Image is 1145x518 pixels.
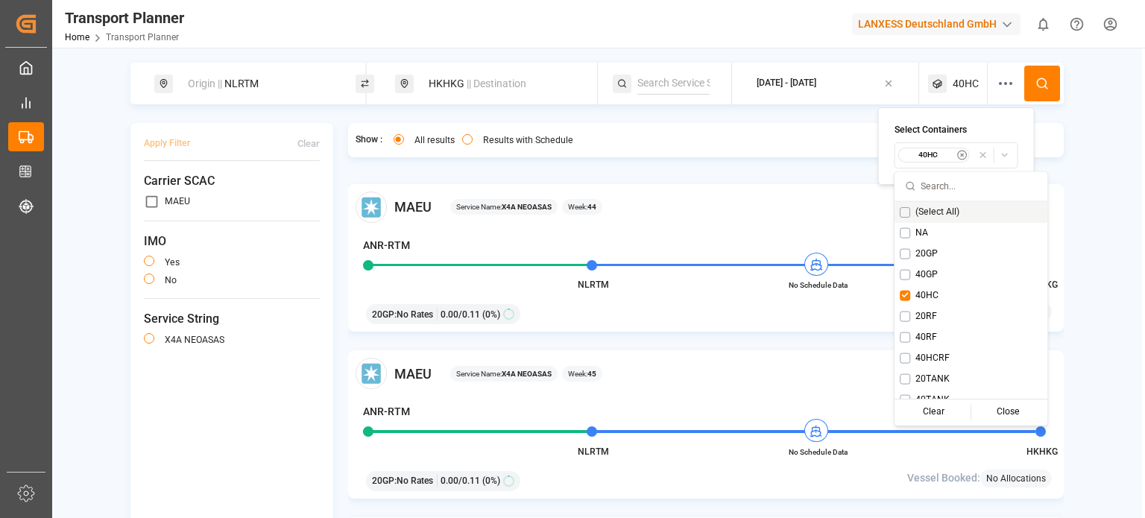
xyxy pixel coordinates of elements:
[502,370,552,378] b: X4A NEOASAS
[394,364,432,384] span: MAEU
[144,233,320,250] span: IMO
[915,226,928,239] span: NA
[915,372,950,385] span: 20TANK
[895,201,1047,425] div: Suggestions
[483,136,573,145] label: Results with Schedule
[915,309,937,323] span: 20RF
[414,136,455,145] label: All results
[587,203,596,211] b: 44
[420,70,581,98] div: HKHKG
[397,474,433,487] span: No Rates
[65,32,89,42] a: Home
[852,10,1026,38] button: LANXESS Deutschland GmbH
[915,288,939,302] span: 40HC
[482,308,500,321] span: (0%)
[356,133,382,147] span: Show :
[953,76,979,92] span: 40HC
[394,197,432,217] span: MAEU
[1026,7,1060,41] button: show 0 new notifications
[356,358,387,389] img: Carrier
[397,308,433,321] span: No Rates
[637,72,710,95] input: Search Service String
[741,69,910,98] button: [DATE] - [DATE]
[757,77,816,90] div: [DATE] - [DATE]
[188,78,222,89] span: Origin ||
[777,446,859,458] span: No Schedule Data
[372,474,397,487] span: 20GP :
[852,13,1021,35] div: LANXESS Deutschland GmbH
[502,203,552,211] b: X4A NEOASAS
[467,78,526,89] span: || Destination
[902,150,954,160] small: 40HC
[372,308,397,321] span: 20GP :
[144,172,320,190] span: Carrier SCAC
[898,402,971,423] div: Clear
[568,201,596,212] span: Week:
[482,474,500,487] span: (0%)
[971,402,1045,423] div: Close
[441,474,480,487] span: 0.00 / 0.11
[915,330,937,344] span: 40RF
[895,142,1018,168] button: 40HC
[568,368,596,379] span: Week:
[915,247,938,260] span: 20GP
[179,70,340,98] div: NLRTM
[587,370,596,378] b: 45
[165,197,190,206] label: MAEU
[578,279,609,290] span: NLRTM
[363,238,410,253] h4: ANR-RTM
[165,276,177,285] label: no
[363,404,410,420] h4: ANR-RTM
[297,130,320,157] button: Clear
[915,351,950,364] span: 40HCRF
[165,258,180,267] label: yes
[907,470,980,486] span: Vessel Booked:
[915,393,950,406] span: 40TANK
[165,335,224,344] label: X4A NEOASAS
[915,205,959,218] span: (Select All)
[777,279,859,291] span: No Schedule Data
[144,310,320,328] span: Service String
[915,268,938,281] span: 40GP
[65,7,184,29] div: Transport Planner
[895,124,1018,137] h4: Select Containers
[456,368,552,379] span: Service Name:
[356,192,387,223] img: Carrier
[578,446,609,457] span: NLRTM
[456,201,552,212] span: Service Name:
[921,172,1037,201] input: Search...
[1060,7,1094,41] button: Help Center
[986,472,1046,485] span: No Allocations
[441,308,480,321] span: 0.00 / 0.11
[297,137,320,151] div: Clear
[1026,446,1058,457] span: HKHKG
